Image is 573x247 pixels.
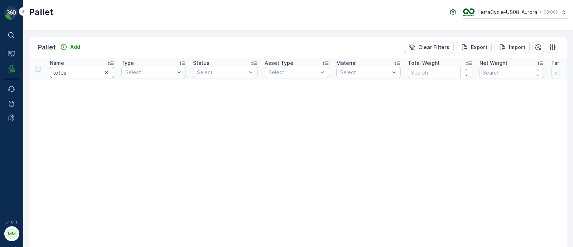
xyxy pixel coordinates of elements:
p: Status [193,60,210,67]
p: TerraCycle-US08-Aurora [477,9,537,16]
button: Import [495,42,530,53]
button: Clear Filters [404,42,454,53]
p: Clear Filters [418,44,449,51]
p: Total Weight [408,60,440,67]
p: Add [70,43,80,51]
input: Search [480,67,544,78]
input: Search [50,67,114,78]
p: Type [121,60,134,67]
img: image_ci7OI47.png [463,8,475,16]
img: logo [4,6,19,20]
p: Export [471,44,487,51]
button: Add [57,43,83,51]
p: Name [50,60,64,67]
p: Pallet [29,6,53,18]
p: Asset Type [265,60,293,67]
button: TerraCycle-US08-Aurora(-05:00) [463,6,567,19]
p: Select [125,69,175,76]
span: v 1.51.1 [4,220,19,225]
p: Material [336,60,357,67]
p: Import [509,44,525,51]
div: MM [6,228,18,239]
p: Pallet [38,42,56,52]
p: Select [340,69,390,76]
p: Select [197,69,246,76]
p: Net Weight [480,60,507,67]
button: Export [457,42,492,53]
input: Search [408,67,472,78]
button: MM [4,226,19,241]
p: ( -05:00 ) [540,9,557,15]
p: Select [269,69,318,76]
